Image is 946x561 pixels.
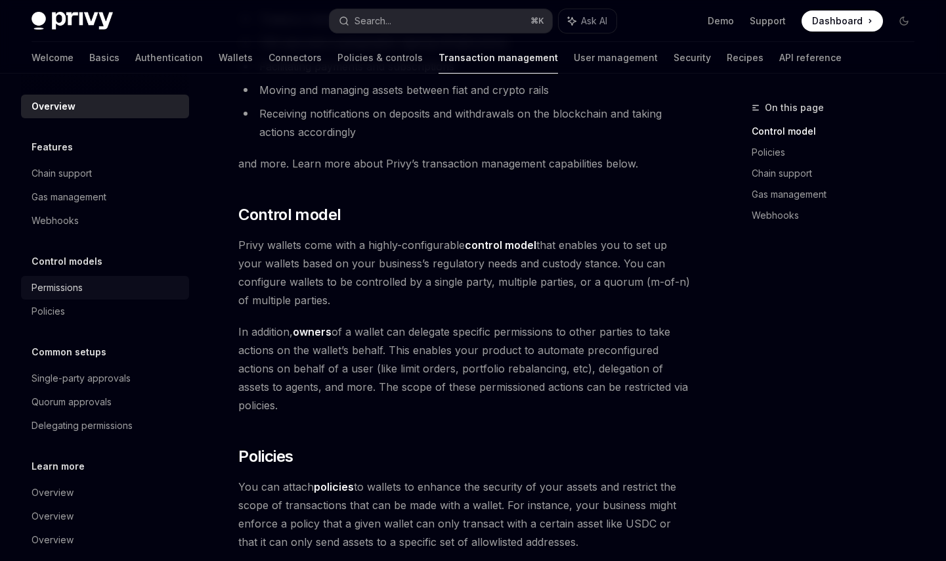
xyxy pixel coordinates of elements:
[21,162,189,185] a: Chain support
[21,185,189,209] a: Gas management
[32,42,74,74] a: Welcome
[238,446,293,467] span: Policies
[32,508,74,524] div: Overview
[337,42,423,74] a: Policies & controls
[32,418,133,434] div: Delegating permissions
[32,12,113,30] img: dark logo
[238,154,691,173] span: and more. Learn more about Privy’s transaction management capabilities below.
[779,42,842,74] a: API reference
[238,81,691,99] li: Moving and managing assets between fiat and crypto rails
[802,11,883,32] a: Dashboard
[21,209,189,233] a: Webhooks
[21,367,189,390] a: Single-party approvals
[32,344,106,360] h5: Common setups
[765,100,824,116] span: On this page
[32,394,112,410] div: Quorum approvals
[269,42,322,74] a: Connectors
[32,254,102,269] h5: Control models
[752,163,925,184] a: Chain support
[238,236,691,309] span: Privy wallets come with a highly-configurable that enables you to set up your wallets based on yo...
[21,505,189,528] a: Overview
[21,414,189,438] a: Delegating permissions
[21,390,189,414] a: Quorum approvals
[559,9,616,33] button: Ask AI
[32,139,73,155] h5: Features
[465,238,536,252] a: control model
[574,42,658,74] a: User management
[21,481,189,505] a: Overview
[32,532,74,548] div: Overview
[21,528,189,552] a: Overview
[581,14,607,28] span: Ask AI
[32,459,85,474] h5: Learn more
[355,13,391,29] div: Search...
[238,204,341,225] span: Control model
[238,478,691,551] span: You can attach to wallets to enhance the security of your assets and restrict the scope of transa...
[750,14,786,28] a: Support
[530,16,544,26] span: ⌘ K
[752,184,925,205] a: Gas management
[21,300,189,323] a: Policies
[752,205,925,226] a: Webhooks
[708,14,734,28] a: Demo
[752,142,925,163] a: Policies
[219,42,253,74] a: Wallets
[293,325,332,339] a: owners
[674,42,711,74] a: Security
[32,280,83,296] div: Permissions
[893,11,914,32] button: Toggle dark mode
[439,42,558,74] a: Transaction management
[32,166,92,181] div: Chain support
[32,189,106,205] div: Gas management
[727,42,763,74] a: Recipes
[32,303,65,319] div: Policies
[752,121,925,142] a: Control model
[21,276,189,300] a: Permissions
[238,323,691,415] span: In addition, of a wallet can delegate specific permissions to other parties to take actions on th...
[330,9,553,33] button: Search...⌘K
[89,42,119,74] a: Basics
[238,104,691,141] li: Receiving notifications on deposits and withdrawals on the blockchain and taking actions accordingly
[21,95,189,118] a: Overview
[314,480,354,494] a: policies
[32,370,131,386] div: Single-party approvals
[32,485,74,501] div: Overview
[135,42,203,74] a: Authentication
[465,238,536,252] strong: control model
[32,99,75,114] div: Overview
[812,14,863,28] span: Dashboard
[32,213,79,229] div: Webhooks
